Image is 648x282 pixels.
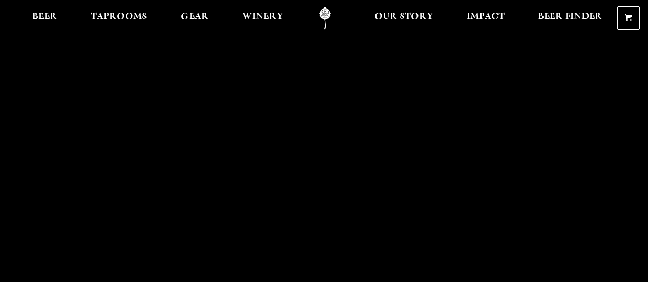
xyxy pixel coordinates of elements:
[368,7,440,30] a: Our Story
[84,7,154,30] a: Taprooms
[538,13,602,21] span: Beer Finder
[26,7,64,30] a: Beer
[242,13,283,21] span: Winery
[374,13,433,21] span: Our Story
[460,7,511,30] a: Impact
[467,13,505,21] span: Impact
[531,7,609,30] a: Beer Finder
[32,13,57,21] span: Beer
[181,13,209,21] span: Gear
[306,7,344,30] a: Odell Home
[236,7,290,30] a: Winery
[174,7,216,30] a: Gear
[91,13,147,21] span: Taprooms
